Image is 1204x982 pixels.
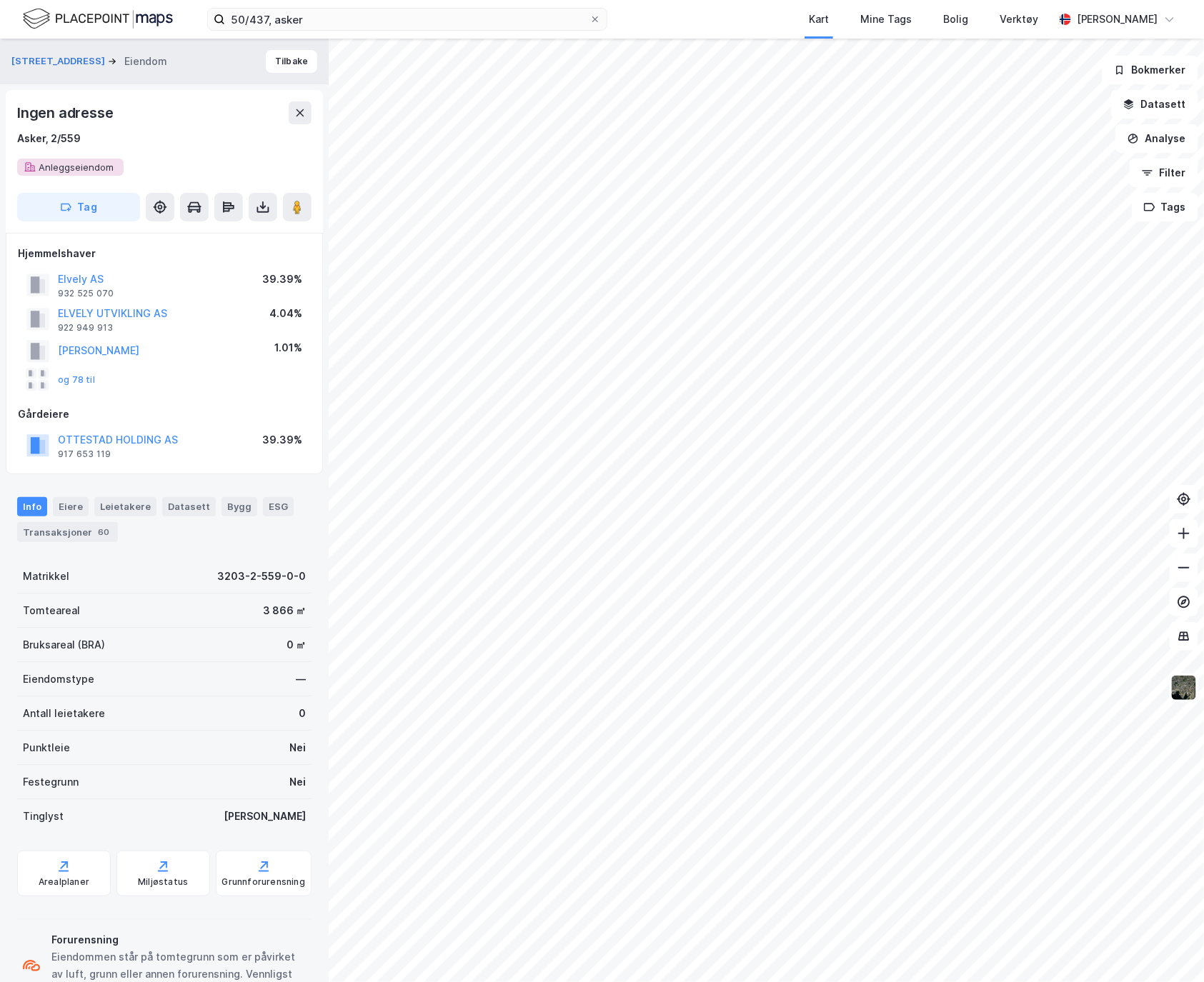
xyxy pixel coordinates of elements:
[58,288,114,299] div: 932 525 070
[943,11,968,28] div: Bolig
[138,876,188,888] div: Miljøstatus
[262,271,302,288] div: 39.39%
[58,449,111,460] div: 917 653 119
[58,322,113,334] div: 922 949 913
[269,305,302,322] div: 4.04%
[23,808,64,825] div: Tinglyst
[289,739,306,756] div: Nei
[262,431,302,449] div: 39.39%
[1132,193,1198,221] button: Tags
[17,522,118,542] div: Transaksjoner
[1102,56,1198,84] button: Bokmerker
[266,50,317,73] button: Tilbake
[809,11,829,28] div: Kart
[53,497,89,516] div: Eiere
[23,636,105,653] div: Bruksareal (BRA)
[1133,913,1204,982] iframe: Chat Widget
[1170,674,1198,701] img: 9k=
[1111,90,1198,119] button: Datasett
[1130,159,1198,187] button: Filter
[217,568,306,585] div: 3203-2-559-0-0
[1000,11,1038,28] div: Verktøy
[39,876,89,888] div: Arealplaner
[94,497,156,516] div: Leietakere
[263,497,294,516] div: ESG
[299,705,306,722] div: 0
[287,636,306,653] div: 0 ㎡
[289,773,306,791] div: Nei
[95,525,112,539] div: 60
[222,876,305,888] div: Grunnforurensning
[274,339,302,356] div: 1.01%
[18,245,311,262] div: Hjemmelshaver
[224,808,306,825] div: [PERSON_NAME]
[23,568,69,585] div: Matrikkel
[51,931,306,948] div: Forurensning
[23,602,80,619] div: Tomteareal
[23,705,105,722] div: Antall leietakere
[17,130,81,147] div: Asker, 2/559
[23,6,173,31] img: logo.f888ab2527a4732fd821a326f86c7f29.svg
[17,193,140,221] button: Tag
[225,9,589,30] input: Søk på adresse, matrikkel, gårdeiere, leietakere eller personer
[162,497,216,516] div: Datasett
[1115,124,1198,153] button: Analyse
[17,497,47,516] div: Info
[23,773,79,791] div: Festegrunn
[222,497,257,516] div: Bygg
[860,11,912,28] div: Mine Tags
[263,602,306,619] div: 3 866 ㎡
[17,101,116,124] div: Ingen adresse
[296,671,306,688] div: —
[124,53,167,70] div: Eiendom
[23,739,70,756] div: Punktleie
[11,54,108,69] button: [STREET_ADDRESS]
[18,406,311,423] div: Gårdeiere
[1077,11,1158,28] div: [PERSON_NAME]
[23,671,94,688] div: Eiendomstype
